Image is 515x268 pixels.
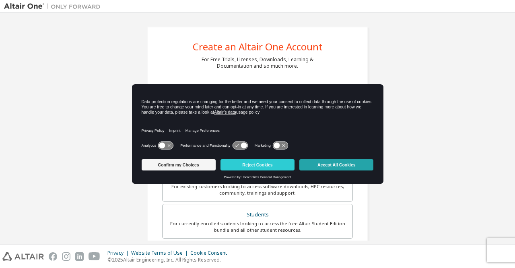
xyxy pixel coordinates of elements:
[62,252,70,261] img: instagram.svg
[75,252,84,261] img: linkedin.svg
[4,2,105,10] img: Altair One
[167,209,348,220] div: Students
[89,252,100,261] img: youtube.svg
[107,250,131,256] div: Privacy
[49,252,57,261] img: facebook.svg
[2,252,44,261] img: altair_logo.svg
[167,220,348,233] div: For currently enrolled students looking to access the free Altair Student Edition bundle and all ...
[190,250,232,256] div: Cookie Consent
[202,56,313,69] div: For Free Trials, Licenses, Downloads, Learning & Documentation and so much more.
[131,250,190,256] div: Website Terms of Use
[193,42,323,52] div: Create an Altair One Account
[107,256,232,263] p: © 2025 Altair Engineering, Inc. All Rights Reserved.
[167,183,348,196] div: For existing customers looking to access software downloads, HPC resources, community, trainings ...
